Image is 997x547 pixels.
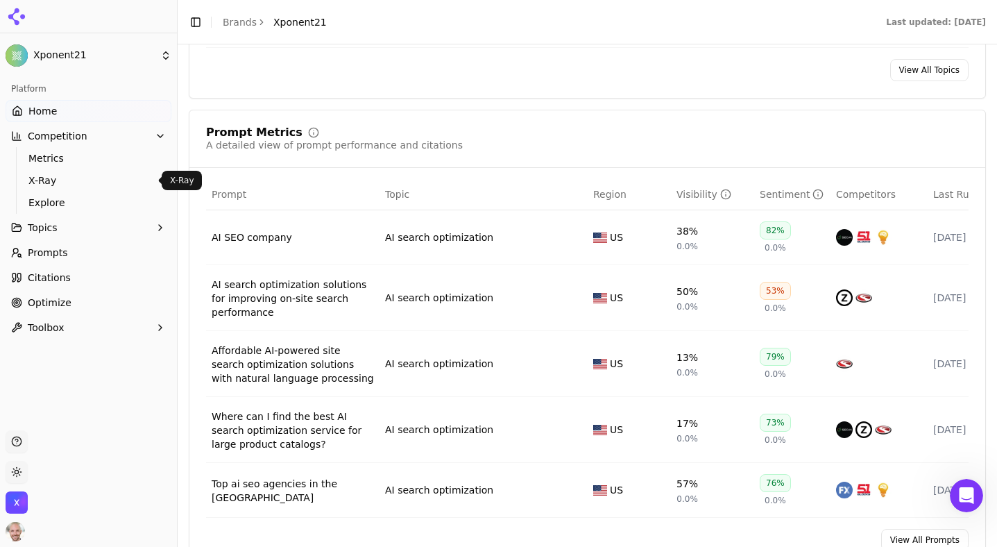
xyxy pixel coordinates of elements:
span: Topics [28,221,58,235]
div: 82% [760,221,791,239]
span: 0.0% [765,369,786,380]
a: X-Ray [23,171,155,190]
div: 53% [760,282,791,300]
span: Optimize [28,296,71,310]
th: brandMentionRate [671,179,754,210]
img: seo.ai [836,421,853,438]
span: 0.0% [676,301,698,312]
span: Prompts [28,246,68,260]
img: US flag [593,485,607,496]
button: Gif picker [44,420,55,431]
div: 38% [676,224,698,238]
img: Xponent21 [6,44,28,67]
div: 73% [760,414,791,432]
div: A detailed view of prompt performance and citations [206,138,463,152]
img: smartsites [875,482,892,498]
iframe: Intercom live chat [950,479,983,512]
img: US flag [593,233,607,243]
button: Toolbox [6,317,171,339]
div: AI search optimization [385,291,493,305]
span: Competitors [836,187,896,201]
span: US [610,230,623,244]
img: Xponent21 Inc [6,491,28,514]
button: Send a message… [238,414,260,437]
a: Top ai seo agencies in the [GEOGRAPHIC_DATA] [212,477,374,505]
a: Explore [23,193,155,212]
span: US [610,291,623,305]
div: 57% [676,477,698,491]
div: 17% [676,416,698,430]
span: 0.0% [676,433,698,444]
img: Profile image for Alp [40,8,62,30]
span: Xponent21 [273,15,327,29]
div: Close [244,6,269,31]
nav: breadcrumb [223,15,327,29]
th: Prompt [206,179,380,210]
th: Region [588,179,671,210]
img: avenue z [855,421,872,438]
button: Home [217,6,244,32]
img: frase [875,421,892,438]
span: 0.0% [765,242,786,253]
span: 0.0% [765,495,786,506]
button: Open organization switcher [6,491,28,514]
p: X-Ray [170,175,194,186]
a: AI search optimization [385,357,493,371]
span: US [610,423,623,437]
img: US flag [593,293,607,303]
a: AI search optimization solutions for improving on-site search performance [212,278,374,319]
img: Will Melton [6,522,25,541]
a: Optimize [6,292,171,314]
img: US flag [593,359,607,369]
textarea: Message… [12,391,266,414]
a: Brands [223,17,257,28]
div: Platform [6,78,171,100]
div: Prompt Metrics [206,127,302,138]
span: Prompt [212,187,246,201]
span: US [610,357,623,371]
span: Topic [385,187,409,201]
a: AI search optimization [385,483,493,497]
div: 79% [760,348,791,366]
a: Prompts [6,242,171,264]
img: 51blocks [855,482,872,498]
span: X-Ray [28,174,149,187]
div: Sentiment [760,187,824,201]
span: 0.0% [676,367,698,378]
span: Citations [28,271,71,285]
th: Competitors [830,179,928,210]
a: Citations [6,267,171,289]
div: 76% [760,474,791,492]
button: Topics [6,217,171,239]
div: Last updated: [DATE] [886,17,986,28]
a: AI SEO company [212,230,374,244]
th: sentiment [754,179,830,210]
a: Home [6,100,171,122]
div: Data table [206,179,969,518]
a: Metrics [23,149,155,168]
span: 0.0% [765,303,786,314]
a: View All Topics [890,59,969,81]
span: 0.0% [676,241,698,252]
a: Where can I find the best AI search optimization service for large product catalogs? [212,410,374,451]
img: frase [836,355,853,372]
span: 0.0% [765,435,786,446]
img: Profile image for Deniz [59,8,81,30]
a: AI search optimization [385,423,493,437]
span: Competition [28,129,87,143]
span: Metrics [28,151,149,165]
img: frase [855,289,872,306]
span: Explore [28,196,149,210]
span: Region [593,187,627,201]
div: AI search optimization [385,230,493,244]
a: Affordable AI-powered site search optimization solutions with natural language processing [212,344,374,385]
div: 13% [676,351,698,364]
